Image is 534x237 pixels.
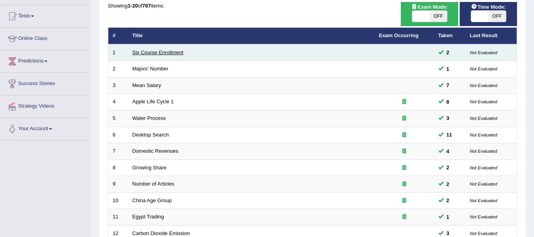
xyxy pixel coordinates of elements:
span: You can still take this question [443,213,453,221]
a: Apple Life Cycle 1 [132,99,174,104]
span: You can still take this question [443,131,455,139]
th: Taken [434,28,466,44]
span: You can still take this question [443,163,453,172]
small: Not Evaluated [470,99,497,104]
a: Carbon Dioxide Emission [132,230,190,236]
td: 5 [108,110,128,127]
div: Exam occurring question [379,180,430,188]
span: You can still take this question [443,48,453,57]
td: 11 [108,209,128,226]
a: Number of Articles [132,181,174,187]
div: Showing of items. [108,2,517,9]
b: 787 [142,3,151,9]
a: Predictions [0,50,91,70]
td: 7 [108,143,128,160]
span: You can still take this question [443,65,453,73]
div: Exam occurring question [379,213,430,221]
th: Title [128,28,375,44]
td: 3 [108,77,128,94]
a: Growing Share [132,165,167,171]
small: Not Evaluated [470,198,497,203]
a: Egypt Trading [132,214,164,220]
span: You can still take this question [443,114,453,122]
div: Exam occurring question [379,115,430,122]
a: Water Process [132,115,166,121]
a: Domestic Revenues [132,148,178,154]
td: 4 [108,94,128,110]
td: 8 [108,159,128,176]
td: 6 [108,127,128,143]
small: Not Evaluated [470,50,497,55]
div: Exam occurring question [379,164,430,172]
th: # [108,28,128,44]
td: 10 [108,192,128,209]
a: Majors' Number [132,66,168,72]
a: Exam Occurring [379,32,419,38]
div: Exam occurring question [379,131,430,139]
a: Your Account [0,118,91,138]
small: Not Evaluated [470,116,497,121]
span: OFF [489,11,506,22]
div: Exam occurring question [379,98,430,106]
div: Show exams occurring in exams [401,2,458,26]
small: Not Evaluated [470,214,497,219]
small: Not Evaluated [470,231,497,236]
small: Not Evaluated [470,83,497,88]
span: You can still take this question [443,81,453,89]
small: Not Evaluated [470,165,497,170]
div: Exam occurring question [379,148,430,155]
a: Mean Salary [132,82,161,88]
span: You can still take this question [443,147,453,155]
span: Exam Mode: [408,3,451,11]
span: You can still take this question [443,98,453,106]
span: You can still take this question [443,196,453,205]
span: OFF [430,11,447,22]
a: Strategy Videos [0,95,91,115]
span: Time Mode: [468,3,509,11]
div: Exam occurring question [379,197,430,205]
a: Online Class [0,28,91,47]
td: 9 [108,176,128,193]
a: Six Course Enrollment [132,49,183,55]
a: Success Stories [0,73,91,93]
b: 1-20 [128,3,138,9]
small: Not Evaluated [470,133,497,137]
small: Not Evaluated [470,182,497,186]
span: You can still take this question [443,180,453,188]
a: China Age Group [132,197,172,203]
td: 2 [108,61,128,78]
a: Desktop Search [132,132,169,138]
small: Not Evaluated [470,149,497,154]
th: Last Result [466,28,517,44]
td: 1 [108,44,128,61]
a: Tests [0,5,91,25]
small: Not Evaluated [470,66,497,71]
